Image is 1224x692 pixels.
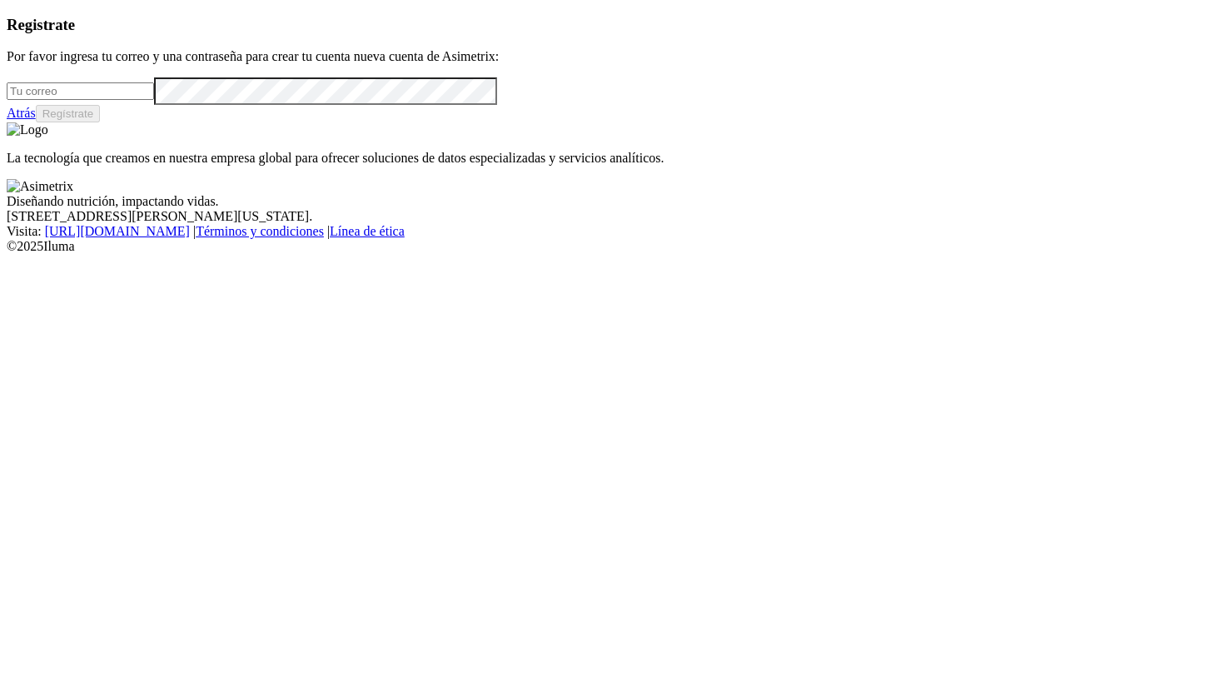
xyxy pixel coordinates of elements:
div: Visita : | | [7,224,1217,239]
div: Diseñando nutrición, impactando vidas. [7,194,1217,209]
p: La tecnología que creamos en nuestra empresa global para ofrecer soluciones de datos especializad... [7,151,1217,166]
a: Línea de ética [330,224,405,238]
h3: Registrate [7,16,1217,34]
p: Por favor ingresa tu correo y una contraseña para crear tu cuenta nueva cuenta de Asimetrix: [7,49,1217,64]
a: Términos y condiciones [196,224,324,238]
a: Atrás [7,106,36,120]
div: © 2025 Iluma [7,239,1217,254]
button: Regístrate [36,105,101,122]
div: [STREET_ADDRESS][PERSON_NAME][US_STATE]. [7,209,1217,224]
a: [URL][DOMAIN_NAME] [45,224,190,238]
input: Tu correo [7,82,154,100]
img: Logo [7,122,48,137]
img: Asimetrix [7,179,73,194]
